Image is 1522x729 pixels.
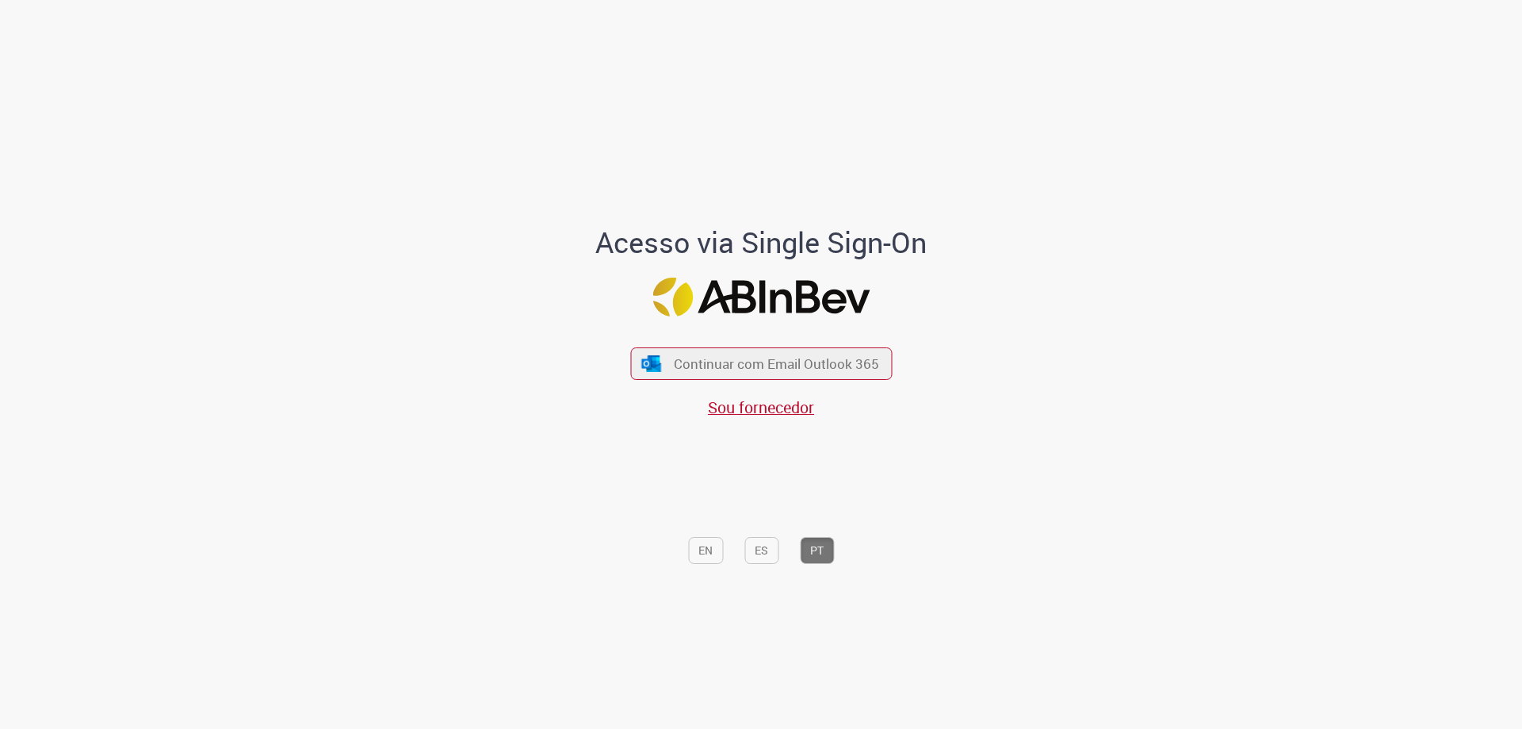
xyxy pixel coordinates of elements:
span: Continuar com Email Outlook 365 [674,355,879,373]
img: Logo ABInBev [652,278,870,317]
img: ícone Azure/Microsoft 360 [641,355,663,372]
a: Sou fornecedor [708,397,814,418]
h1: Acesso via Single Sign-On [541,227,981,259]
button: EN [688,537,723,564]
button: PT [800,537,834,564]
button: ícone Azure/Microsoft 360 Continuar com Email Outlook 365 [630,347,892,380]
button: ES [744,537,778,564]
